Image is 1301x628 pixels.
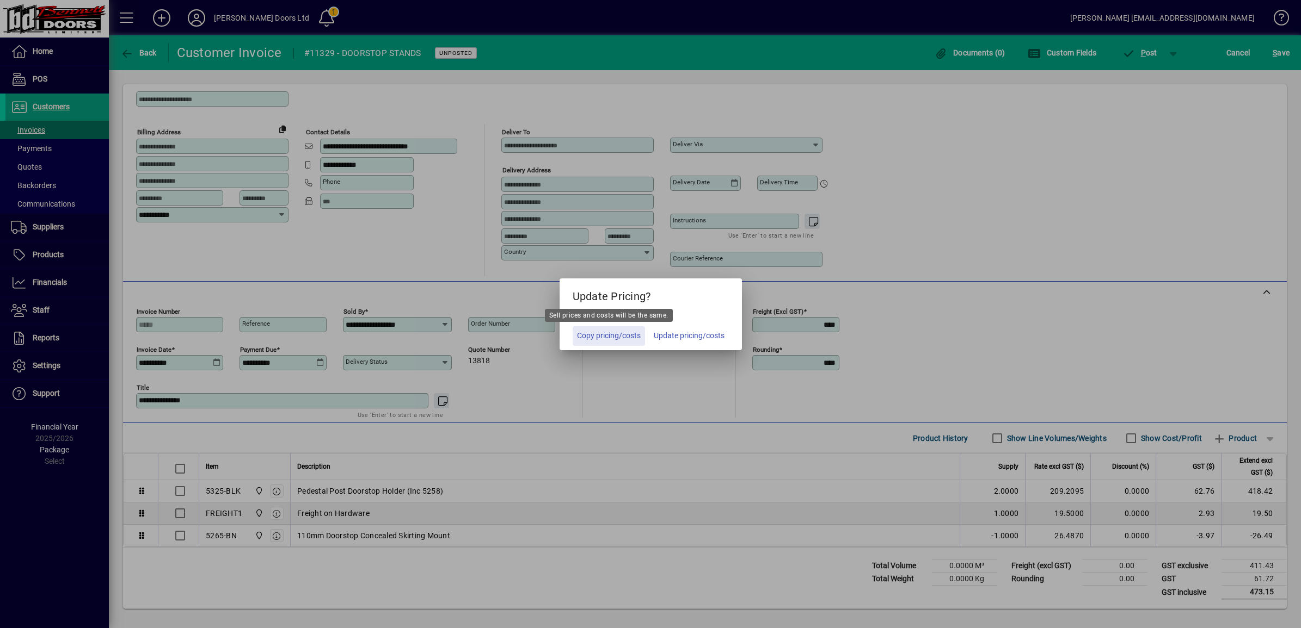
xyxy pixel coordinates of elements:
[649,326,729,346] button: Update pricing/costs
[560,278,742,310] h5: Update Pricing?
[577,330,641,341] span: Copy pricing/costs
[654,330,725,341] span: Update pricing/costs
[545,309,673,322] div: Sell prices and costs will be the same.
[573,326,645,346] button: Copy pricing/costs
